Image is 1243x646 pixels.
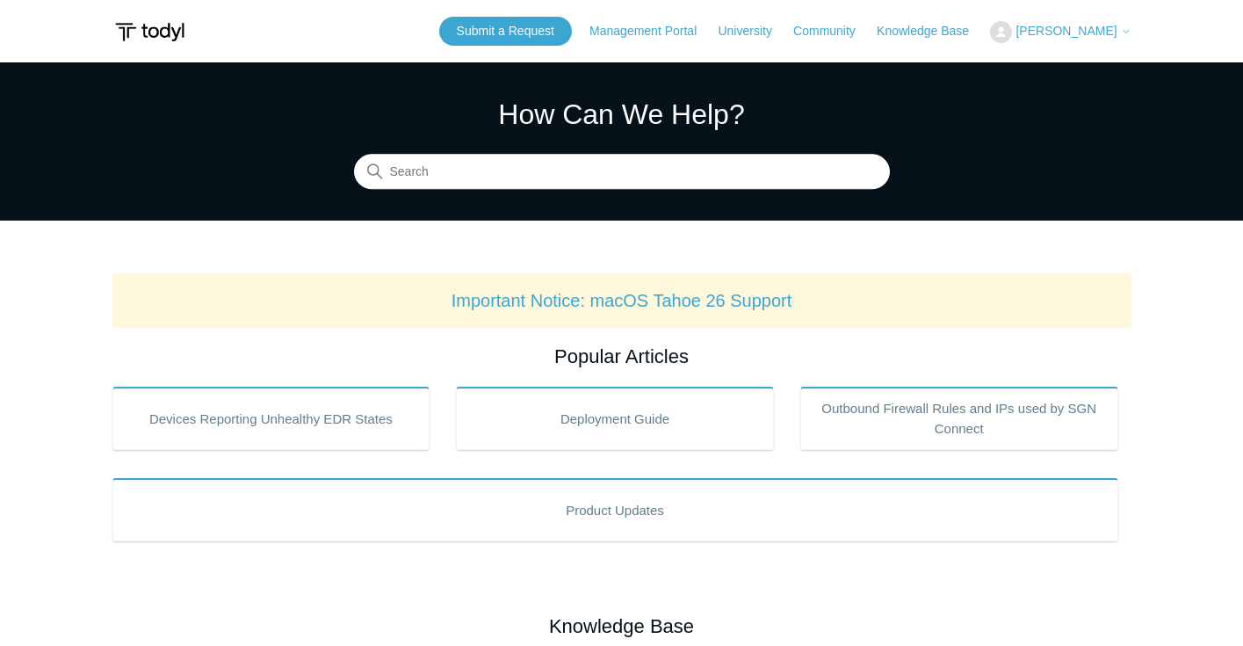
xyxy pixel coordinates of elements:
[452,291,792,310] a: Important Notice: macOS Tahoe 26 Support
[354,155,890,190] input: Search
[793,22,873,40] a: Community
[112,342,1131,371] h2: Popular Articles
[439,17,572,46] a: Submit a Request
[589,22,714,40] a: Management Portal
[112,478,1118,541] a: Product Updates
[456,387,774,450] a: Deployment Guide
[1015,24,1117,38] span: [PERSON_NAME]
[800,387,1118,450] a: Outbound Firewall Rules and IPs used by SGN Connect
[112,612,1131,641] h2: Knowledge Base
[718,22,789,40] a: University
[112,16,187,48] img: Todyl Support Center Help Center home page
[354,93,890,135] h1: How Can We Help?
[877,22,986,40] a: Knowledge Base
[112,387,430,450] a: Devices Reporting Unhealthy EDR States
[990,21,1131,43] button: [PERSON_NAME]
